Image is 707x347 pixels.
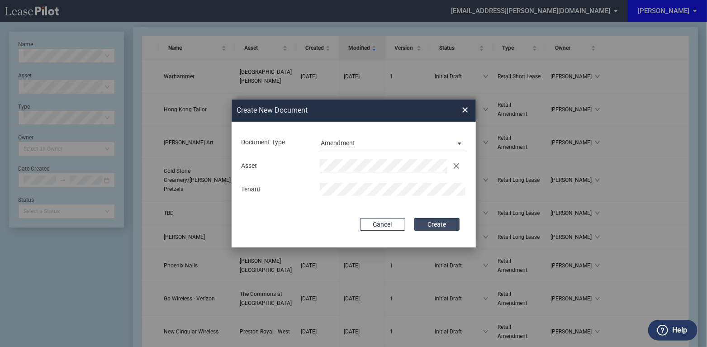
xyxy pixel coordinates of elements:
[236,185,314,194] div: Tenant
[237,105,430,115] h2: Create New Document
[320,136,466,149] md-select: Document Type: Amendment
[360,218,405,231] button: Cancel
[321,139,355,147] div: Amendment
[414,218,460,231] button: Create
[672,324,687,336] label: Help
[232,100,476,248] md-dialog: Create New ...
[236,138,314,147] div: Document Type
[462,103,469,117] span: ×
[236,162,314,171] div: Asset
